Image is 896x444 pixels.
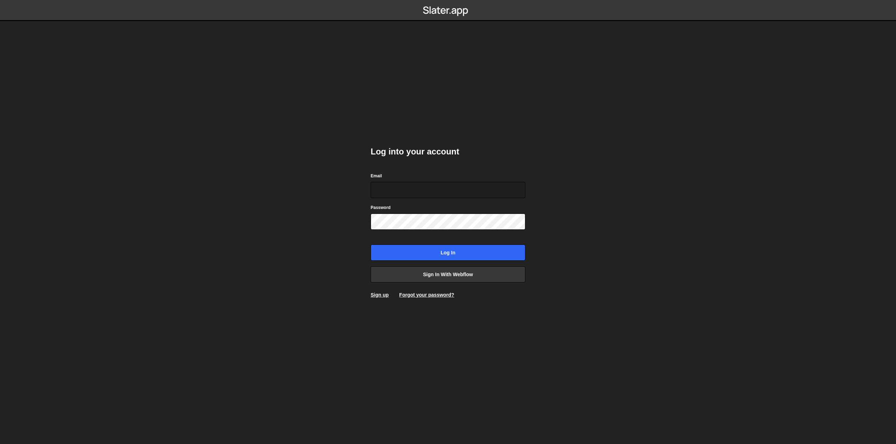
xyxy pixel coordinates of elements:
[371,172,382,179] label: Email
[371,146,525,157] h2: Log into your account
[371,245,525,261] input: Log in
[371,292,389,298] a: Sign up
[399,292,454,298] a: Forgot your password?
[371,266,525,283] a: Sign in with Webflow
[371,204,391,211] label: Password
